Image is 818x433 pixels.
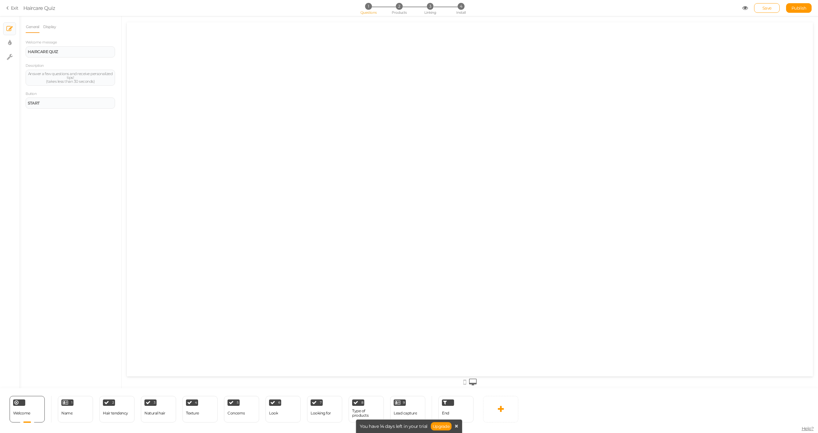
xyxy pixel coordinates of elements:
[144,411,165,415] div: Natural hair
[424,10,436,15] span: Linking
[71,401,73,404] span: 1
[26,21,40,33] a: General
[442,411,449,415] span: End
[141,396,176,422] div: 3 Natural hair
[26,92,36,96] label: Button
[427,3,434,10] span: 3
[392,10,407,15] span: Products
[353,3,383,10] li: 1 Questions
[103,411,128,415] div: Hair tendency
[23,4,55,12] div: Haircare Quiz
[415,3,445,10] li: 3 Linking
[6,5,19,11] a: Exit
[365,3,372,10] span: 1
[394,411,417,415] div: Lead capture
[360,10,377,15] span: Questions
[154,401,156,404] span: 3
[456,10,466,15] span: Install
[311,411,331,415] div: Looking for
[360,424,428,429] span: You have 14 days left in your trial
[396,3,403,10] span: 2
[278,401,280,404] span: 6
[99,396,135,422] div: 2 Hair tendency
[28,49,58,54] strong: HAIRCARE QUIZ
[390,396,425,422] div: 9 Lead capture
[762,5,772,11] span: Save
[26,40,57,45] label: Welcome message
[224,396,259,422] div: 5 Concerns
[403,401,405,404] span: 9
[43,21,57,33] a: Display
[13,411,30,415] span: Welcome
[458,3,464,10] span: 4
[791,5,806,11] span: Publish
[61,411,73,415] div: Name
[431,422,452,430] a: Upgrade
[384,3,414,10] li: 2 Products
[195,401,197,404] span: 4
[186,411,199,415] div: Texture
[58,396,93,422] div: 1 Name
[352,409,380,418] div: Type of products
[28,72,113,83] div: Answer a few questions and receive personalized tips! (takes less than 30 seconds)
[26,64,44,68] label: Description
[182,396,218,422] div: 4 Texture
[237,401,239,404] span: 5
[112,401,114,404] span: 2
[269,411,278,415] div: Look
[28,101,40,105] strong: START
[10,396,45,422] div: Welcome
[307,396,342,422] div: 7 Looking for
[446,3,476,10] li: 4 Install
[320,401,322,404] span: 7
[438,396,474,422] div: End
[228,411,245,415] div: Concerns
[754,3,780,13] div: Save
[349,396,384,422] div: 8 Type of products
[361,401,363,404] span: 8
[802,426,814,431] span: Help?
[266,396,301,422] div: 6 Look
